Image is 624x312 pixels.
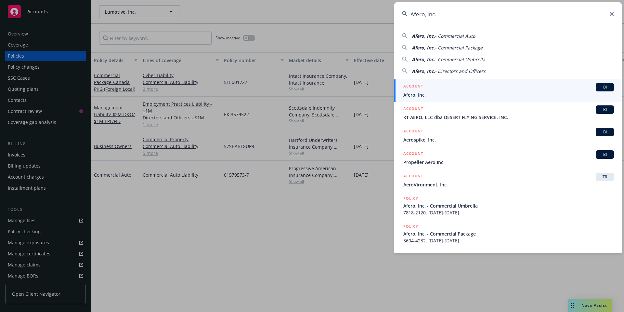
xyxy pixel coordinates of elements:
[403,83,423,91] h5: ACCOUNT
[412,45,435,51] span: Afero, Inc.
[403,150,423,158] h5: ACCOUNT
[403,114,614,121] span: KT AERO, LLC dba DESERT FLYING SERVICE, INC.
[394,220,622,248] a: POLICYAfero, Inc. - Commercial Package3604-4232, [DATE]-[DATE]
[394,2,622,26] input: Search...
[435,45,483,51] span: - Commercial Package
[403,105,423,113] h5: ACCOUNT
[412,68,435,74] span: Afero, Inc.
[403,195,418,202] h5: POLICY
[598,152,611,157] span: BI
[394,102,622,124] a: ACCOUNTBIKT AERO, LLC dba DESERT FLYING SERVICE, INC.
[403,136,614,143] span: Aerospike, Inc.
[598,129,611,135] span: BI
[394,79,622,102] a: ACCOUNTBIAfero, Inc.
[403,181,614,188] span: AeroVironment, Inc.
[403,202,614,209] span: Afero, Inc. - Commercial Umbrella
[403,209,614,216] span: 7818-2120, [DATE]-[DATE]
[403,173,423,181] h5: ACCOUNT
[435,56,485,62] span: - Commercial Umbrella
[403,230,614,237] span: Afero, Inc. - Commercial Package
[394,169,622,192] a: ACCOUNTTRAeroVironment, Inc.
[403,159,614,166] span: Propeller Aero Inc.
[403,223,418,230] h5: POLICY
[403,237,614,244] span: 3604-4232, [DATE]-[DATE]
[403,251,418,258] h5: POLICY
[403,128,423,136] h5: ACCOUNT
[394,147,622,169] a: ACCOUNTBIPropeller Aero Inc.
[412,33,435,39] span: Afero, Inc.
[598,107,611,113] span: BI
[598,84,611,90] span: BI
[598,174,611,180] span: TR
[394,124,622,147] a: ACCOUNTBIAerospike, Inc.
[435,33,475,39] span: - Commercial Auto
[403,91,614,98] span: Afero, Inc.
[394,192,622,220] a: POLICYAfero, Inc. - Commercial Umbrella7818-2120, [DATE]-[DATE]
[394,248,622,276] a: POLICY
[435,68,486,74] span: - Directors and Officers
[412,56,435,62] span: Afero, Inc.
